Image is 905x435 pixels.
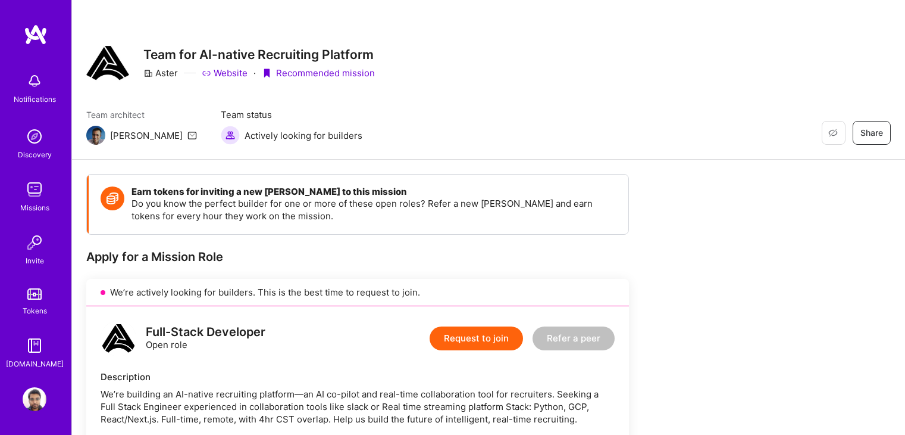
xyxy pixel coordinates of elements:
img: logo [24,24,48,45]
img: logo [101,321,136,356]
img: teamwork [23,178,46,201]
div: Apply for a Mission Role [86,249,629,265]
img: Actively looking for builders [221,126,240,145]
div: Discovery [18,148,52,161]
span: Actively looking for builders [245,129,362,142]
i: icon EyeClosed [828,128,838,138]
div: Full-Stack Developer [146,326,265,338]
i: icon Mail [187,130,197,140]
img: User Avatar [23,387,46,411]
img: Invite [23,231,46,254]
img: Company Logo [86,42,129,85]
a: Website [202,67,248,79]
p: Do you know the perfect builder for one or more of these open roles? Refer a new [PERSON_NAME] an... [131,197,616,222]
div: [PERSON_NAME] [110,129,183,142]
img: guide book [23,334,46,358]
img: bell [23,69,46,93]
div: · [253,67,256,79]
div: Invite [26,254,44,267]
img: discovery [23,125,46,148]
i: icon CompanyGray [143,69,153,78]
div: We’re actively looking for builders. This is the best time to request to join. [86,279,629,306]
div: [DOMAIN_NAME] [6,358,64,370]
span: Team status [221,108,362,121]
a: User Avatar [20,387,49,411]
span: Team architect [86,108,197,121]
img: tokens [27,288,42,300]
div: Recommended mission [262,67,375,79]
button: Request to join [430,327,523,350]
i: icon PurpleRibbon [262,69,271,78]
div: Aster [143,67,178,79]
img: Team Architect [86,126,105,145]
span: Share [860,127,883,139]
button: Share [853,121,891,145]
button: Refer a peer [533,327,615,350]
div: Notifications [14,93,56,105]
div: We’re building an AI-native recruiting platform—an AI co-pilot and real-time collaboration tool f... [101,388,615,425]
h4: Earn tokens for inviting a new [PERSON_NAME] to this mission [131,187,616,197]
h3: Team for AI-native Recruiting Platform [143,47,375,62]
div: Missions [20,201,49,214]
div: Tokens [23,304,47,317]
img: Token icon [101,187,124,210]
div: Description [101,371,615,383]
div: Open role [146,326,265,351]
